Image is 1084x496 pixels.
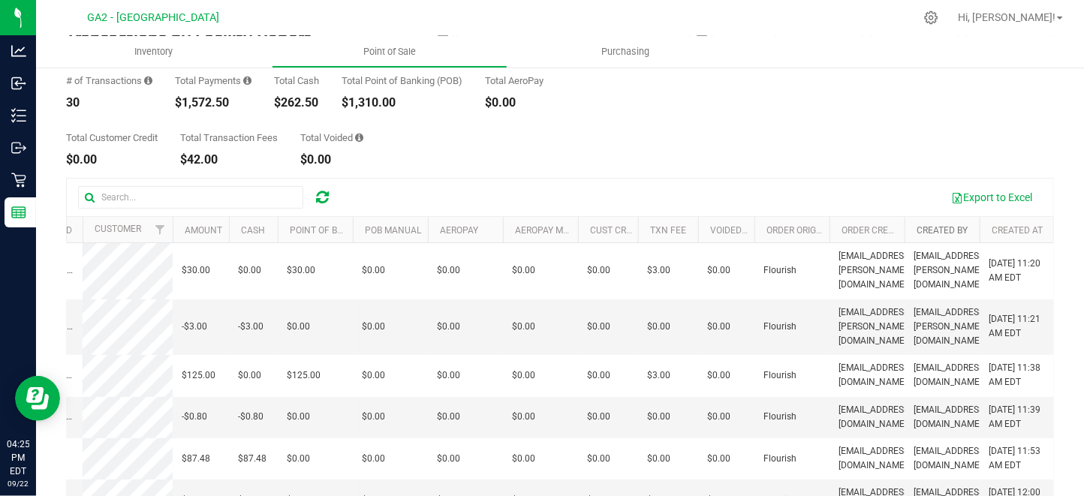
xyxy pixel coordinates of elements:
[66,76,152,86] div: # of Transactions
[507,36,743,68] a: Purchasing
[238,368,261,383] span: $0.00
[175,76,251,86] div: Total Payments
[180,133,278,143] div: Total Transaction Fees
[238,452,266,466] span: $87.48
[300,154,363,166] div: $0.00
[115,45,194,59] span: Inventory
[763,452,796,466] span: Flourish
[437,368,460,383] span: $0.00
[11,108,26,123] inline-svg: Inventory
[989,312,1046,341] span: [DATE] 11:21 AM EDT
[241,225,265,236] a: Cash
[914,444,986,473] span: [EMAIL_ADDRESS][DOMAIN_NAME]
[917,225,968,236] a: Created By
[922,11,941,25] div: Manage settings
[647,410,670,424] span: $0.00
[274,76,319,86] div: Total Cash
[342,97,462,109] div: $1,310.00
[300,133,363,143] div: Total Voided
[287,263,315,278] span: $30.00
[766,225,825,236] a: Order Origin
[7,478,29,489] p: 09/22
[587,410,610,424] span: $0.00
[440,225,478,236] a: AeroPay
[175,97,251,109] div: $1,572.50
[287,368,321,383] span: $125.00
[11,140,26,155] inline-svg: Outbound
[650,225,686,236] a: Txn Fee
[941,185,1042,210] button: Export to Excel
[36,36,272,68] a: Inventory
[355,133,363,143] i: Sum of all voided payment transaction amounts, excluding tips and transaction fees.
[365,225,421,236] a: POB Manual
[839,361,911,389] span: [EMAIL_ADDRESS][DOMAIN_NAME]
[707,452,730,466] span: $0.00
[512,320,535,334] span: $0.00
[914,403,986,431] span: [EMAIL_ADDRESS][DOMAIN_NAME]
[343,45,436,59] span: Point of Sale
[515,225,592,236] a: AeroPay Manual
[362,452,385,466] span: $0.00
[290,225,396,236] a: Point of Banking (POB)
[587,320,610,334] span: $0.00
[362,320,385,334] span: $0.00
[707,368,730,383] span: $0.00
[647,320,670,334] span: $0.00
[362,368,385,383] span: $0.00
[587,263,610,278] span: $0.00
[763,410,796,424] span: Flourish
[182,368,215,383] span: $125.00
[914,305,986,349] span: [EMAIL_ADDRESS][PERSON_NAME][DOMAIN_NAME]
[272,36,507,68] a: Point of Sale
[763,368,796,383] span: Flourish
[958,11,1055,23] span: Hi, [PERSON_NAME]!
[95,224,141,234] a: Customer
[839,305,911,349] span: [EMAIL_ADDRESS][PERSON_NAME][DOMAIN_NAME]
[182,410,207,424] span: -$0.80
[66,97,152,109] div: 30
[707,410,730,424] span: $0.00
[437,452,460,466] span: $0.00
[485,76,544,86] div: Total AeroPay
[763,263,796,278] span: Flourish
[512,452,535,466] span: $0.00
[144,76,152,86] i: Count of all successful payment transactions, possibly including voids, refunds, and cash-back fr...
[437,410,460,424] span: $0.00
[238,410,263,424] span: -$0.80
[989,257,1046,285] span: [DATE] 11:20 AM EDT
[182,320,207,334] span: -$3.00
[587,368,610,383] span: $0.00
[11,76,26,91] inline-svg: Inbound
[362,410,385,424] span: $0.00
[989,444,1046,473] span: [DATE] 11:53 AM EDT
[839,444,911,473] span: [EMAIL_ADDRESS][DOMAIN_NAME]
[437,320,460,334] span: $0.00
[707,320,730,334] span: $0.00
[512,410,535,424] span: $0.00
[437,263,460,278] span: $0.00
[842,225,923,236] a: Order Created By
[839,249,911,293] span: [EMAIL_ADDRESS][PERSON_NAME][DOMAIN_NAME]
[11,205,26,220] inline-svg: Reports
[989,361,1046,389] span: [DATE] 11:38 AM EDT
[238,263,261,278] span: $0.00
[148,217,173,242] a: Filter
[914,249,986,293] span: [EMAIL_ADDRESS][PERSON_NAME][DOMAIN_NAME]
[180,154,278,166] div: $42.00
[992,225,1043,236] a: Created At
[182,263,210,278] span: $30.00
[512,368,535,383] span: $0.00
[7,437,29,478] p: 04:25 PM EDT
[11,44,26,59] inline-svg: Analytics
[185,225,222,236] a: Amount
[243,76,251,86] i: Sum of all successful, non-voided payment transaction amounts, excluding tips and transaction fees.
[647,368,670,383] span: $3.00
[581,45,670,59] span: Purchasing
[66,133,158,143] div: Total Customer Credit
[763,320,796,334] span: Flourish
[78,186,303,209] input: Search...
[647,452,670,466] span: $0.00
[710,225,784,236] a: Voided Payment
[989,403,1046,431] span: [DATE] 11:39 AM EDT
[914,361,986,389] span: [EMAIL_ADDRESS][DOMAIN_NAME]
